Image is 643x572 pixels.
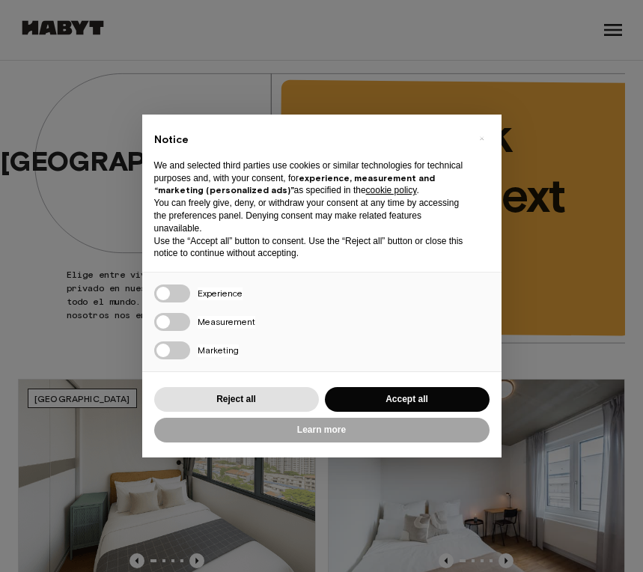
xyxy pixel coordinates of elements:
h2: Notice [154,133,466,147]
p: You can freely give, deny, or withdraw your consent at any time by accessing the preferences pane... [154,197,466,234]
p: We and selected third parties use cookies or similar technologies for technical purposes and, wit... [154,159,466,197]
button: Learn more [154,418,490,442]
span: Marketing [198,344,239,357]
button: Reject all [154,387,319,412]
strong: experience, measurement and “marketing (personalized ads)” [154,172,435,196]
span: Experience [198,287,243,300]
button: Accept all [325,387,490,412]
span: × [479,130,484,147]
a: cookie policy [366,185,417,195]
p: Use the “Accept all” button to consent. Use the “Reject all” button or close this notice to conti... [154,235,466,261]
button: Close this notice [470,127,494,150]
span: Measurement [198,316,255,329]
